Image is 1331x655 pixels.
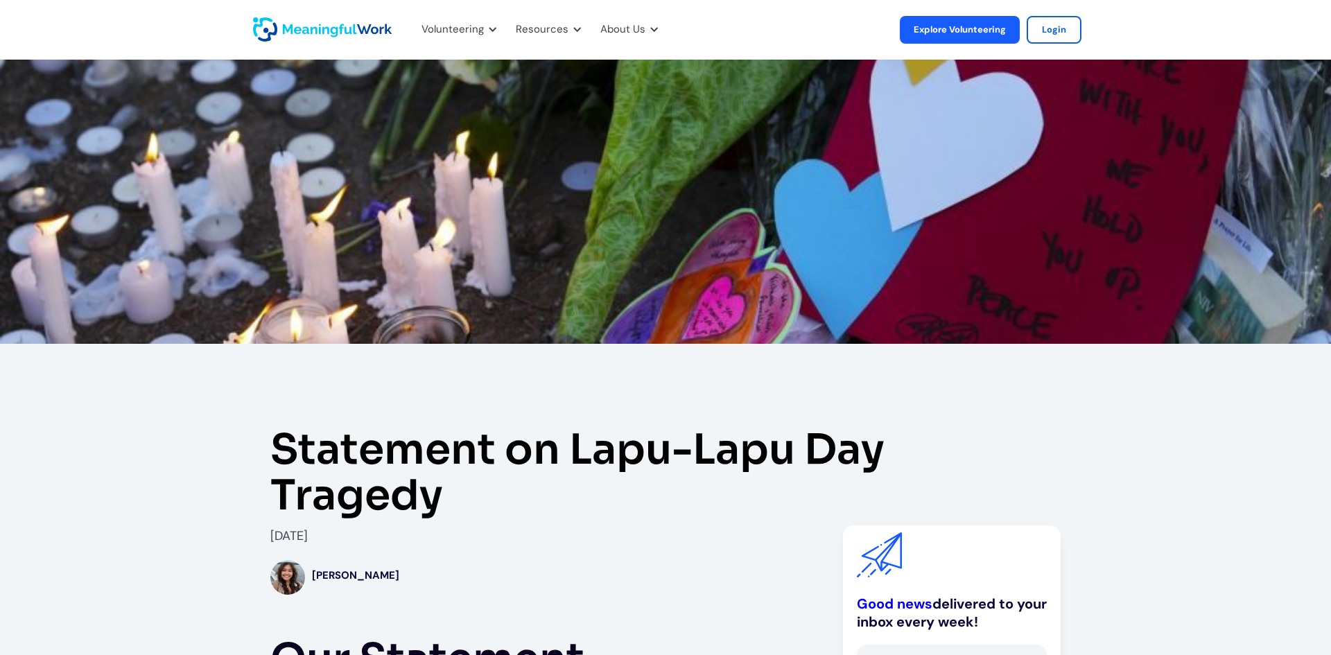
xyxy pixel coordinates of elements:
[592,7,662,53] div: About Us
[421,21,484,39] div: Volunteering
[253,17,288,42] a: home
[312,567,399,585] div: [PERSON_NAME]
[857,595,932,613] a: Good news
[413,7,501,53] div: Volunteering
[270,427,1061,518] h1: Statement on Lapu-Lapu Day Tragedy
[516,21,568,39] div: Resources
[1027,16,1081,44] a: Login
[857,595,1047,631] div: delivered to your inbox every week!
[600,21,645,39] div: About Us
[900,16,1020,44] a: Explore Volunteering
[270,525,815,547] div: [DATE]
[507,7,585,53] div: Resources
